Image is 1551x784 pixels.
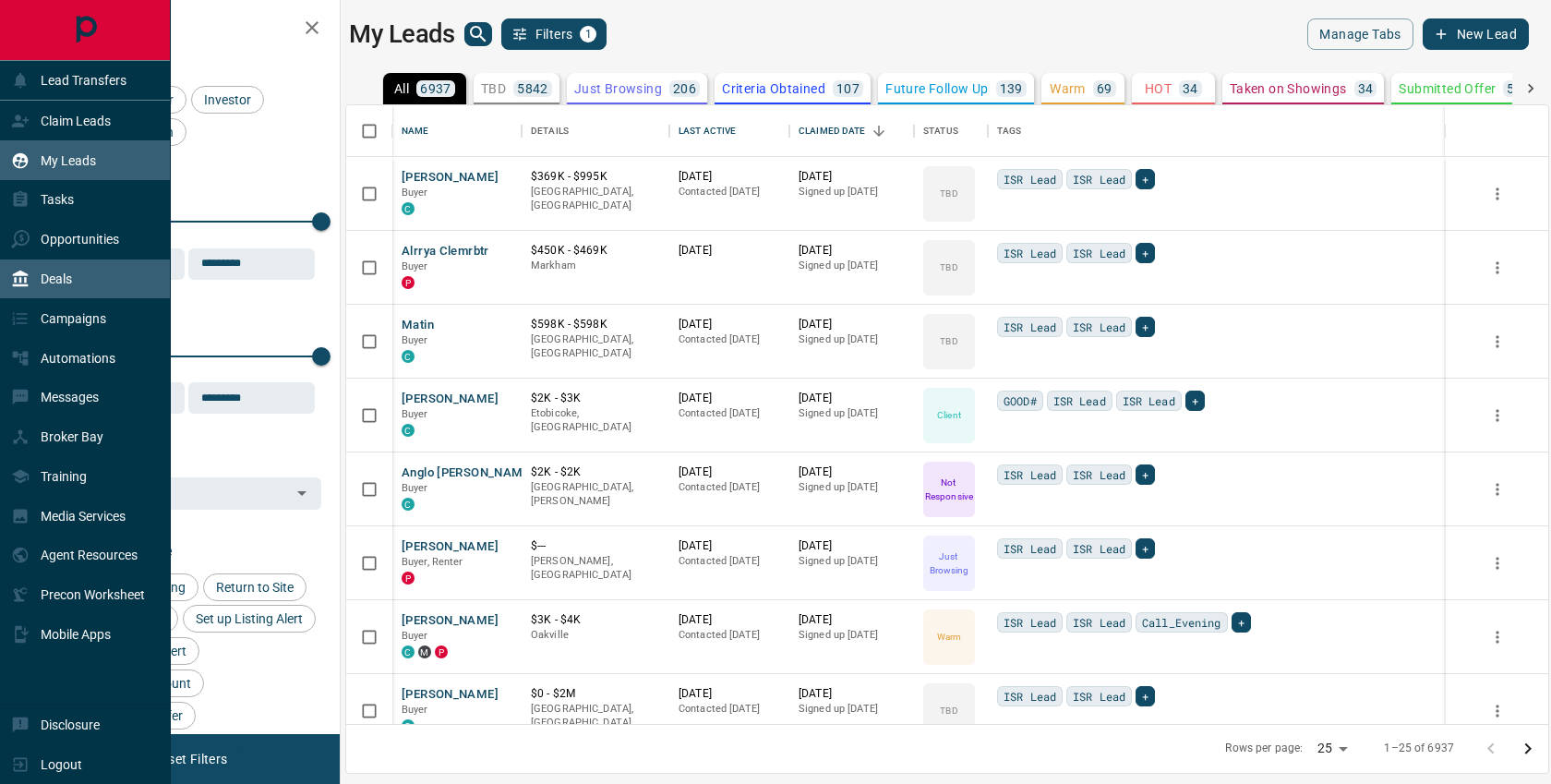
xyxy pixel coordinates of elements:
span: Buyer, Renter [402,556,463,568]
div: Name [402,105,429,157]
h2: Filters [59,18,321,41]
div: Investor [191,86,264,114]
button: New Lead [1423,18,1529,50]
span: Investor [198,92,258,107]
span: + [1142,244,1148,262]
span: Set up Listing Alert [189,611,309,626]
span: Buyer [402,334,428,346]
span: ISR Lead [1004,539,1056,558]
p: All [394,82,409,95]
p: TBD [940,187,957,200]
p: Contacted [DATE] [679,406,780,421]
span: ISR Lead [1004,687,1056,706]
p: Markham [531,259,660,273]
p: $369K - $995K [531,169,660,185]
p: [DATE] [679,612,780,628]
button: [PERSON_NAME] [402,686,499,704]
p: Signed up [DATE] [799,628,905,643]
p: Criteria Obtained [722,82,825,95]
div: Details [522,105,669,157]
p: Contacted [DATE] [679,185,780,199]
button: more [1484,549,1511,577]
p: Signed up [DATE] [799,185,905,199]
span: + [1142,318,1148,336]
div: Name [392,105,522,157]
p: [DATE] [679,464,780,480]
p: Oakville [531,628,660,643]
p: Contacted [DATE] [679,628,780,643]
p: [DATE] [799,169,905,185]
p: 5842 [517,82,548,95]
span: Call_Evening [1142,613,1221,632]
span: ISR Lead [1004,170,1056,188]
p: Warm [1050,82,1086,95]
span: + [1142,539,1148,558]
button: search button [464,22,492,46]
p: Signed up [DATE] [799,406,905,421]
p: [DATE] [679,317,780,332]
div: condos.ca [402,424,415,437]
p: Just Browsing [925,549,973,577]
span: ISR Lead [1073,465,1125,484]
span: ISR Lead [1073,244,1125,262]
div: + [1136,243,1155,263]
span: ISR Lead [1053,392,1106,410]
span: ISR Lead [1004,318,1056,336]
p: Submitted Offer [1399,82,1496,95]
span: + [1238,613,1244,632]
p: Not Responsive [925,476,973,503]
p: 139 [1000,82,1023,95]
p: $598K - $598K [531,317,660,332]
span: GOOD# [1004,392,1037,410]
p: [DATE] [799,612,905,628]
button: more [1484,623,1511,651]
p: Just Browsing [574,82,662,95]
button: [PERSON_NAME] [402,538,499,556]
p: [DATE] [679,538,780,554]
span: ISR Lead [1004,465,1056,484]
p: Signed up [DATE] [799,332,905,347]
div: Last Active [669,105,789,157]
div: Tags [997,105,1022,157]
p: Client [937,408,961,422]
button: Reset Filters [140,743,239,775]
div: Last Active [679,105,736,157]
p: Contacted [DATE] [679,480,780,495]
span: ISR Lead [1073,318,1125,336]
p: [DATE] [799,243,905,259]
p: 206 [673,82,696,95]
div: property.ca [402,572,415,585]
button: more [1484,254,1511,282]
p: [DATE] [799,464,905,480]
button: more [1484,328,1511,356]
p: Rows per page: [1225,741,1303,756]
div: condos.ca [402,645,415,658]
p: [GEOGRAPHIC_DATA], [PERSON_NAME] [531,480,660,509]
button: Anglo [PERSON_NAME] [402,464,534,482]
p: 1–25 of 6937 [1384,741,1454,756]
p: Contacted [DATE] [679,554,780,569]
p: TBD [940,704,957,718]
p: [PERSON_NAME], [GEOGRAPHIC_DATA] [531,554,660,583]
div: + [1136,464,1155,485]
span: + [1142,687,1148,706]
div: condos.ca [402,719,415,732]
div: + [1136,169,1155,189]
p: TBD [940,334,957,348]
p: Taken on Showings [1230,82,1347,95]
p: $--- [531,538,660,554]
button: [PERSON_NAME] [402,612,499,630]
div: condos.ca [402,350,415,363]
div: 25 [1310,735,1354,762]
div: Details [531,105,569,157]
button: Sort [866,118,892,144]
p: Signed up [DATE] [799,259,905,273]
p: 51 [1507,82,1522,95]
button: Filters1 [501,18,607,50]
p: $450K - $469K [531,243,660,259]
p: [GEOGRAPHIC_DATA], [GEOGRAPHIC_DATA] [531,702,660,730]
p: Etobicoke, [GEOGRAPHIC_DATA] [531,406,660,435]
span: Return to Site [210,580,300,595]
p: 6937 [420,82,451,95]
p: [DATE] [799,686,905,702]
